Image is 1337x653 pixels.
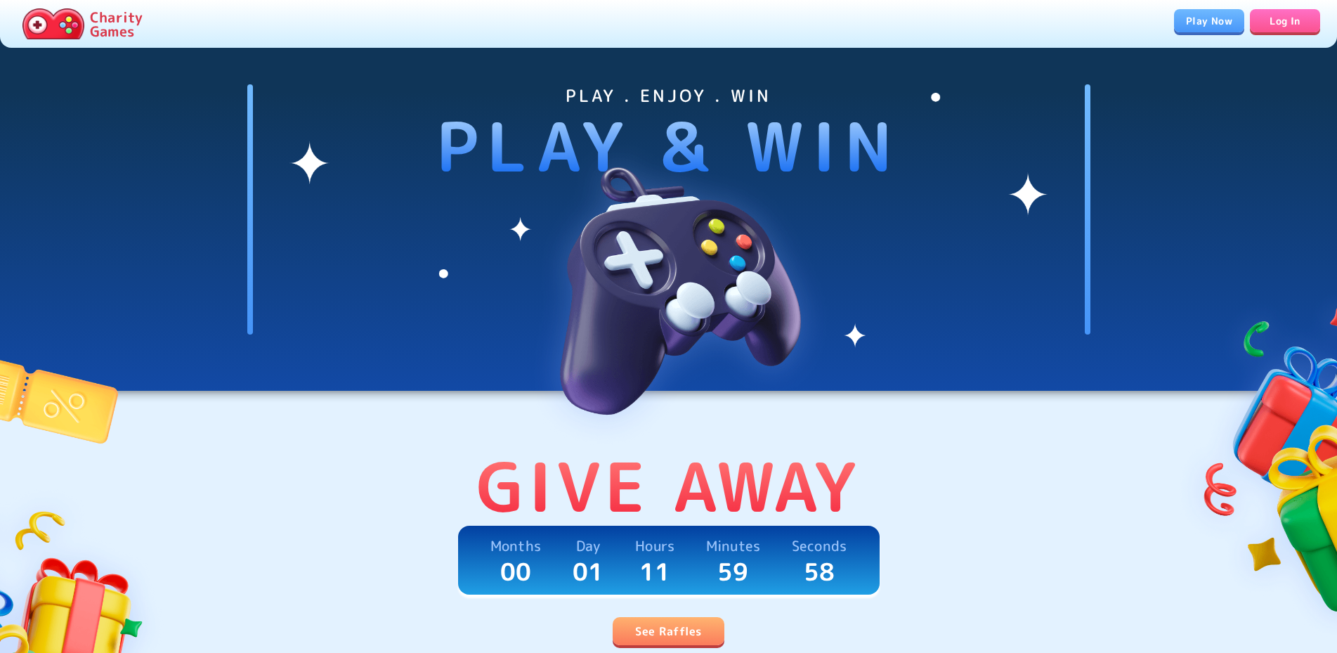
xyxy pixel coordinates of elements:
a: Months00Day01Hours11Minutes59Seconds58 [458,526,880,595]
p: Hours [635,534,674,557]
p: Give Away [476,447,861,526]
img: hero-image [493,107,844,458]
p: Months [490,534,541,557]
p: Day [576,534,599,557]
img: Charity.Games [22,8,84,39]
a: See Raffles [613,617,724,645]
p: 11 [639,557,671,586]
p: Seconds [792,534,847,557]
a: Log In [1250,9,1320,32]
p: 59 [717,557,749,586]
a: Charity Games [17,6,148,42]
p: 58 [804,557,835,586]
p: 00 [500,557,532,586]
p: 01 [573,557,604,586]
img: gifts [1173,270,1337,644]
a: Play Now [1174,9,1244,32]
p: Minutes [706,534,760,557]
img: shines [289,84,1048,357]
p: Charity Games [90,10,143,38]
